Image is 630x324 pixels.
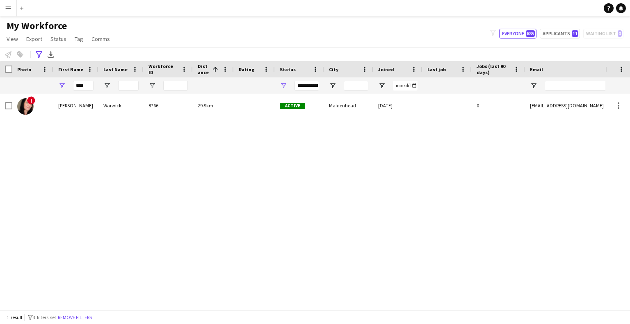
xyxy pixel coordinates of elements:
span: Workforce ID [148,63,178,75]
span: 3 filters set [33,314,56,320]
span: Last Name [103,66,128,73]
span: Status [50,35,66,43]
a: Tag [71,34,87,44]
button: Open Filter Menu [280,82,287,89]
span: Tag [75,35,83,43]
span: Email [530,66,543,73]
div: [PERSON_NAME] [53,94,98,117]
span: Comms [91,35,110,43]
span: View [7,35,18,43]
a: Status [47,34,70,44]
input: City Filter Input [344,81,368,91]
img: Serena Warwick [17,98,34,115]
span: Export [26,35,42,43]
button: Open Filter Menu [58,82,66,89]
app-action-btn: Advanced filters [34,50,44,59]
span: Last job [427,66,446,73]
div: 0 [472,94,525,117]
span: Jobs (last 90 days) [477,63,510,75]
button: Open Filter Menu [378,82,386,89]
span: City [329,66,338,73]
input: Last Name Filter Input [118,81,139,91]
input: Workforce ID Filter Input [163,81,188,91]
a: Comms [88,34,113,44]
button: Open Filter Menu [530,82,537,89]
span: 11 [572,30,578,37]
div: [DATE] [373,94,422,117]
span: First Name [58,66,83,73]
span: ! [27,96,35,104]
a: Export [23,34,46,44]
button: Applicants11 [540,29,580,39]
input: Joined Filter Input [393,81,418,91]
span: Status [280,66,296,73]
span: 685 [526,30,535,37]
button: Everyone685 [499,29,536,39]
button: Open Filter Menu [329,82,336,89]
button: Open Filter Menu [148,82,156,89]
span: Photo [17,66,31,73]
button: Open Filter Menu [103,82,111,89]
input: First Name Filter Input [73,81,94,91]
span: Distance [198,63,209,75]
span: Joined [378,66,394,73]
span: Rating [239,66,254,73]
app-action-btn: Export XLSX [46,50,56,59]
span: 29.9km [198,102,213,109]
div: Maidenhead [324,94,373,117]
span: My Workforce [7,20,67,32]
button: Remove filters [56,313,94,322]
span: Active [280,103,305,109]
a: View [3,34,21,44]
div: 8766 [144,94,193,117]
div: Warwick [98,94,144,117]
